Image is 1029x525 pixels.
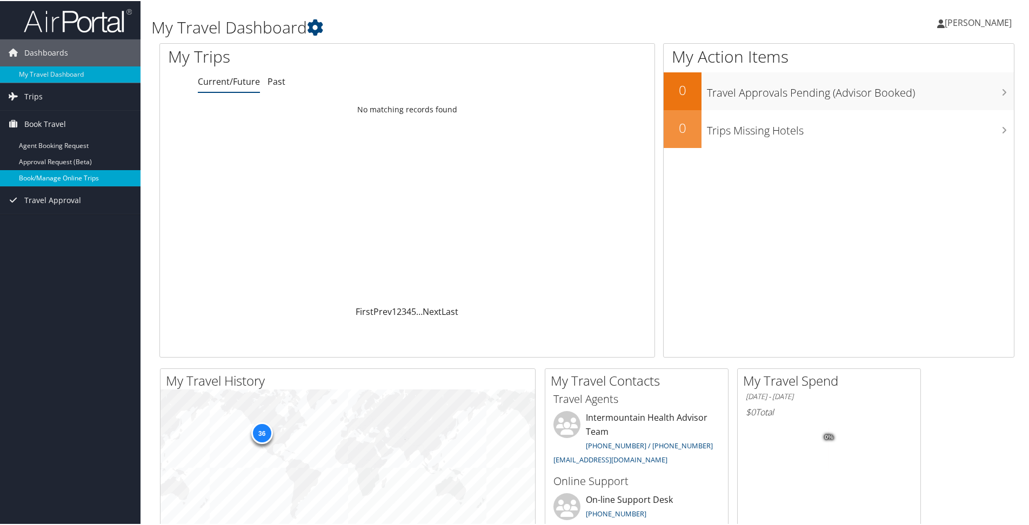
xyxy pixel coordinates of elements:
[707,117,1014,137] h3: Trips Missing Hotels
[586,508,646,517] a: [PHONE_NUMBER]
[937,5,1023,38] a: [PERSON_NAME]
[198,75,260,86] a: Current/Future
[406,305,411,317] a: 4
[397,305,402,317] a: 2
[24,38,68,65] span: Dashboards
[268,75,285,86] a: Past
[664,118,701,136] h2: 0
[423,305,442,317] a: Next
[551,371,728,389] h2: My Travel Contacts
[168,44,440,67] h1: My Trips
[166,371,535,389] h2: My Travel History
[553,454,667,463] a: [EMAIL_ADDRESS][DOMAIN_NAME]
[411,305,416,317] a: 5
[553,391,720,406] h3: Travel Agents
[151,15,732,38] h1: My Travel Dashboard
[945,16,1012,28] span: [PERSON_NAME]
[24,7,132,32] img: airportal-logo.png
[825,433,833,440] tspan: 0%
[548,410,725,468] li: Intermountain Health Advisor Team
[746,405,756,417] span: $0
[664,44,1014,67] h1: My Action Items
[356,305,373,317] a: First
[24,82,43,109] span: Trips
[664,80,701,98] h2: 0
[251,421,272,443] div: 36
[664,109,1014,147] a: 0Trips Missing Hotels
[743,371,920,389] h2: My Travel Spend
[746,391,912,401] h6: [DATE] - [DATE]
[402,305,406,317] a: 3
[24,110,66,137] span: Book Travel
[392,305,397,317] a: 1
[416,305,423,317] span: …
[746,405,912,417] h6: Total
[707,79,1014,99] h3: Travel Approvals Pending (Advisor Booked)
[373,305,392,317] a: Prev
[160,99,654,118] td: No matching records found
[24,186,81,213] span: Travel Approval
[553,473,720,488] h3: Online Support
[664,71,1014,109] a: 0Travel Approvals Pending (Advisor Booked)
[586,440,713,449] a: [PHONE_NUMBER] / [PHONE_NUMBER]
[442,305,458,317] a: Last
